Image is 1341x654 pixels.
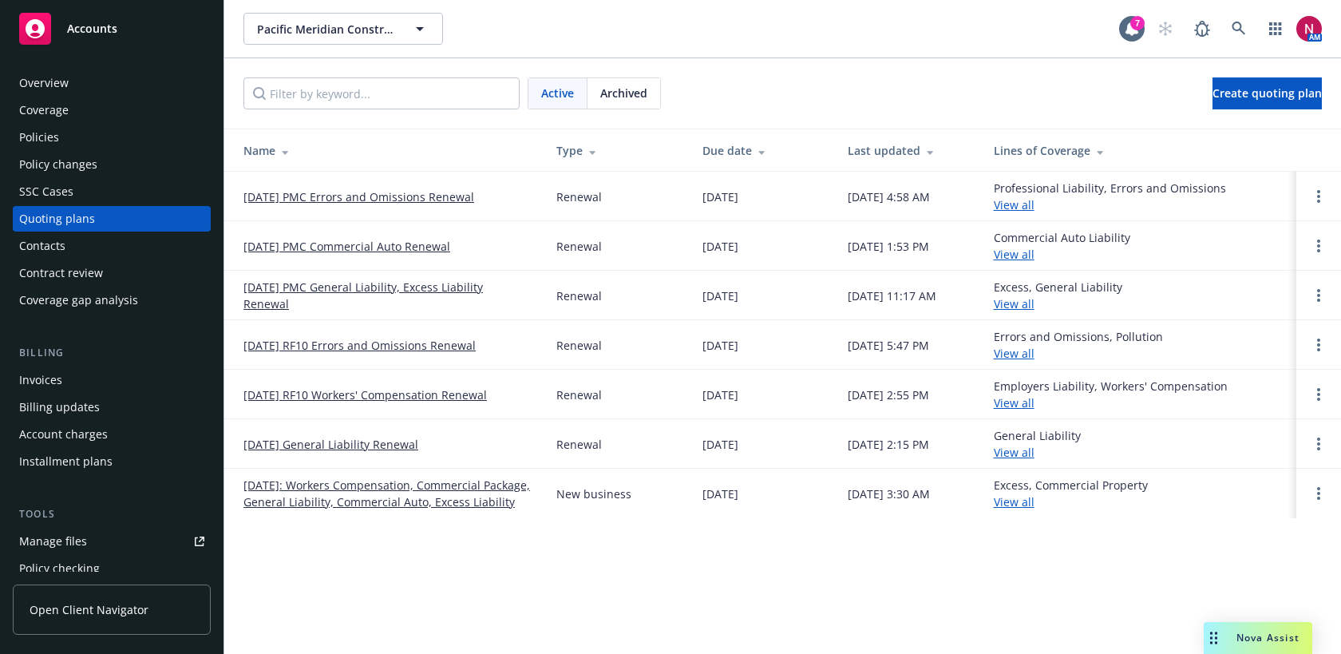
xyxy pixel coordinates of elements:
[1223,13,1255,45] a: Search
[702,238,738,255] div: [DATE]
[702,486,738,502] div: [DATE]
[994,494,1034,509] a: View all
[19,556,100,581] div: Policy checking
[1309,335,1328,355] a: Open options
[702,142,823,159] div: Due date
[702,436,738,453] div: [DATE]
[19,206,95,232] div: Quoting plans
[848,436,929,453] div: [DATE] 2:15 PM
[30,601,148,618] span: Open Client Navigator
[994,427,1081,461] div: General Liability
[19,97,69,123] div: Coverage
[848,337,929,354] div: [DATE] 5:47 PM
[1130,16,1145,30] div: 7
[19,125,59,150] div: Policies
[556,386,602,403] div: Renewal
[994,247,1034,262] a: View all
[243,279,531,312] a: [DATE] PMC General Liability, Excess Liability Renewal
[994,279,1122,312] div: Excess, General Liability
[13,152,211,177] a: Policy changes
[848,142,968,159] div: Last updated
[19,70,69,96] div: Overview
[848,386,929,403] div: [DATE] 2:55 PM
[994,142,1284,159] div: Lines of Coverage
[556,436,602,453] div: Renewal
[848,486,930,502] div: [DATE] 3:30 AM
[994,229,1130,263] div: Commercial Auto Liability
[541,85,574,101] span: Active
[556,142,677,159] div: Type
[19,287,138,313] div: Coverage gap analysis
[994,197,1034,212] a: View all
[13,70,211,96] a: Overview
[848,188,930,205] div: [DATE] 4:58 AM
[1309,385,1328,404] a: Open options
[243,142,531,159] div: Name
[243,77,520,109] input: Filter by keyword...
[19,529,87,554] div: Manage files
[13,6,211,51] a: Accounts
[1309,187,1328,206] a: Open options
[13,179,211,204] a: SSC Cases
[1260,13,1292,45] a: Switch app
[1204,622,1312,654] button: Nova Assist
[13,449,211,474] a: Installment plans
[13,125,211,150] a: Policies
[13,206,211,232] a: Quoting plans
[13,394,211,420] a: Billing updates
[13,529,211,554] a: Manage files
[1309,484,1328,503] a: Open options
[19,449,113,474] div: Installment plans
[13,97,211,123] a: Coverage
[556,188,602,205] div: Renewal
[13,506,211,522] div: Tools
[702,337,738,354] div: [DATE]
[13,556,211,581] a: Policy checking
[13,422,211,447] a: Account charges
[243,386,487,403] a: [DATE] RF10 Workers' Compensation Renewal
[243,238,450,255] a: [DATE] PMC Commercial Auto Renewal
[994,180,1226,213] div: Professional Liability, Errors and Omissions
[1212,77,1322,109] a: Create quoting plan
[600,85,647,101] span: Archived
[19,260,103,286] div: Contract review
[702,188,738,205] div: [DATE]
[13,287,211,313] a: Coverage gap analysis
[994,395,1034,410] a: View all
[848,238,929,255] div: [DATE] 1:53 PM
[13,233,211,259] a: Contacts
[243,337,476,354] a: [DATE] RF10 Errors and Omissions Renewal
[1309,236,1328,256] a: Open options
[13,345,211,361] div: Billing
[19,233,65,259] div: Contacts
[848,287,936,304] div: [DATE] 11:17 AM
[994,328,1163,362] div: Errors and Omissions, Pollution
[1309,434,1328,454] a: Open options
[1212,85,1322,101] span: Create quoting plan
[556,238,602,255] div: Renewal
[556,337,602,354] div: Renewal
[243,13,443,45] button: Pacific Meridian Construction, Inc. & RF10 Inspections, Inc.
[19,367,62,393] div: Invoices
[1296,16,1322,42] img: photo
[1236,631,1299,644] span: Nova Assist
[243,477,531,510] a: [DATE]: Workers Compensation, Commercial Package, General Liability, Commercial Auto, Excess Liab...
[994,378,1228,411] div: Employers Liability, Workers' Compensation
[19,152,97,177] div: Policy changes
[994,346,1034,361] a: View all
[257,21,395,38] span: Pacific Meridian Construction, Inc. & RF10 Inspections, Inc.
[243,188,474,205] a: [DATE] PMC Errors and Omissions Renewal
[1186,13,1218,45] a: Report a Bug
[1309,286,1328,305] a: Open options
[702,287,738,304] div: [DATE]
[994,296,1034,311] a: View all
[243,436,418,453] a: [DATE] General Liability Renewal
[13,367,211,393] a: Invoices
[13,260,211,286] a: Contract review
[19,179,73,204] div: SSC Cases
[67,22,117,35] span: Accounts
[19,422,108,447] div: Account charges
[556,287,602,304] div: Renewal
[1149,13,1181,45] a: Start snowing
[994,445,1034,460] a: View all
